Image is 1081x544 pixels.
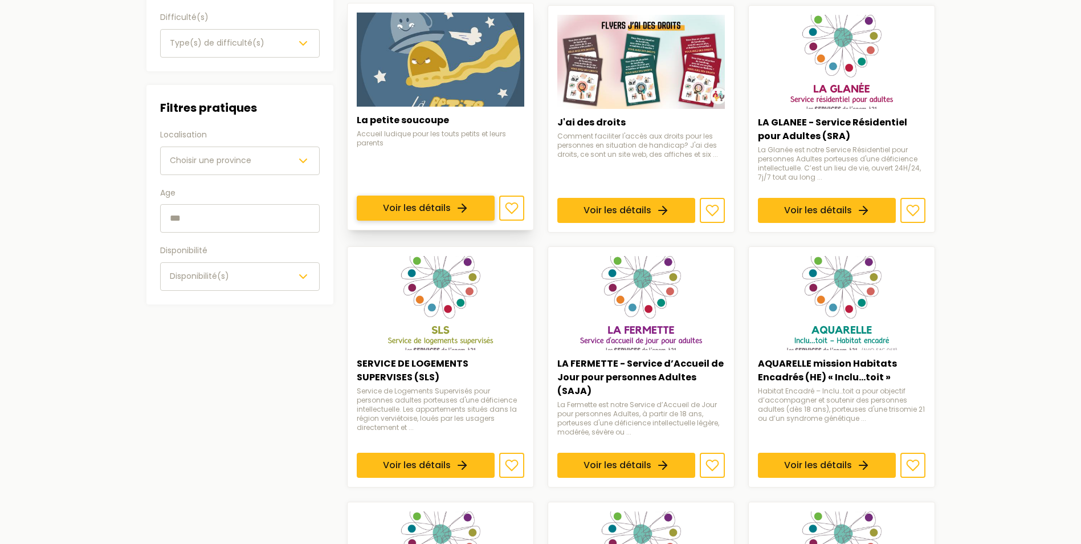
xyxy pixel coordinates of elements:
button: Ajouter aux favoris [700,198,725,223]
button: Ajouter aux favoris [499,453,524,478]
a: Voir les détails [758,198,896,223]
button: Type(s) de difficulté(s) [160,29,320,58]
label: Disponibilité [160,244,320,258]
label: Localisation [160,128,320,142]
label: Difficulté(s) [160,11,320,25]
label: Age [160,186,320,200]
a: Voir les détails [557,198,695,223]
span: Choisir une province [170,155,251,166]
span: Type(s) de difficulté(s) [170,37,264,48]
button: Ajouter aux favoris [900,453,925,478]
h3: Filtres pratiques [160,99,320,117]
a: Voir les détails [357,453,495,478]
button: Ajouter aux favoris [499,196,524,221]
button: Choisir une province [160,147,320,175]
button: Ajouter aux favoris [900,198,925,223]
a: Voir les détails [357,196,495,221]
button: Ajouter aux favoris [700,453,725,478]
button: Disponibilité(s) [160,262,320,291]
a: Voir les détails [557,453,695,478]
span: Disponibilité(s) [170,270,229,282]
a: Voir les détails [758,453,896,478]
